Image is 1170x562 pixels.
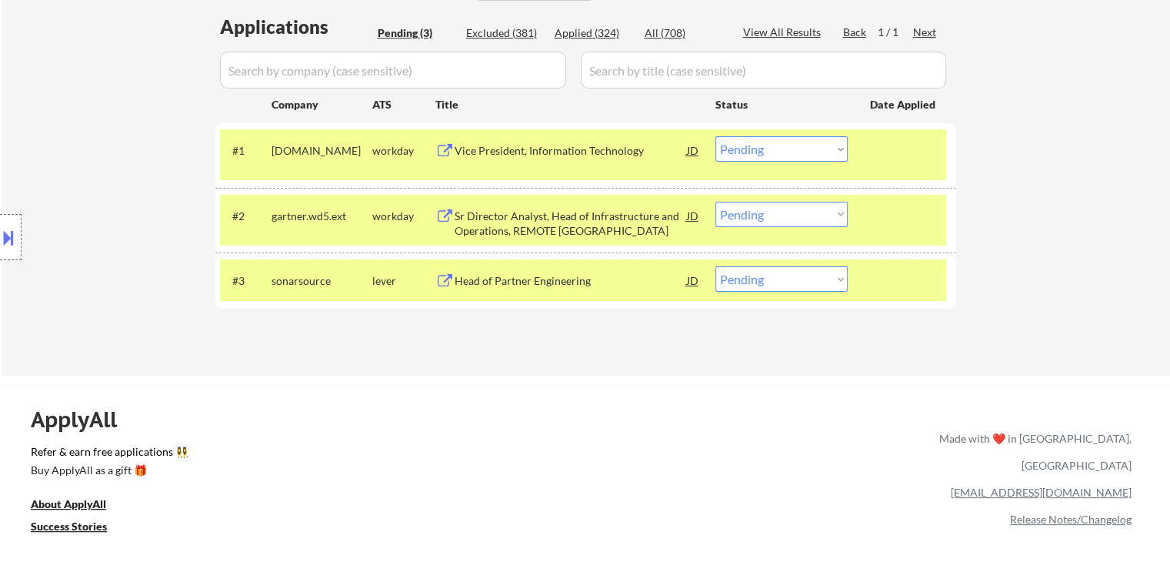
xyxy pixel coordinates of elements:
div: gartner.wd5.ext [272,209,372,224]
a: Refer & earn free applications 👯‍♀️ [31,447,618,463]
div: workday [372,209,435,224]
div: workday [372,143,435,159]
div: Head of Partner Engineering [455,273,687,289]
div: ApplyAll [31,406,135,433]
div: lever [372,273,435,289]
div: 1 / 1 [878,25,913,40]
a: About ApplyAll [31,497,128,516]
div: JD [685,136,701,164]
div: Applied (324) [555,25,632,41]
div: Next [913,25,938,40]
div: All (708) [645,25,722,41]
a: Buy ApplyAll as a gift 🎁 [31,463,185,482]
input: Search by company (case sensitive) [220,52,566,89]
div: Vice President, Information Technology [455,143,687,159]
a: Release Notes/Changelog [1010,513,1132,526]
div: Made with ❤️ in [GEOGRAPHIC_DATA], [GEOGRAPHIC_DATA] [933,425,1132,479]
div: JD [685,266,701,294]
div: View All Results [743,25,825,40]
div: Date Applied [870,97,938,112]
a: [EMAIL_ADDRESS][DOMAIN_NAME] [951,486,1132,499]
div: JD [685,202,701,229]
div: [DOMAIN_NAME] [272,143,372,159]
div: Excluded (381) [466,25,543,41]
div: Back [843,25,868,40]
div: sonarsource [272,273,372,289]
div: Title [435,97,701,112]
input: Search by title (case sensitive) [581,52,946,89]
div: Pending (3) [378,25,455,41]
u: About ApplyAll [31,497,106,510]
div: Applications [220,18,372,36]
a: Success Stories [31,519,128,538]
div: Status [715,90,848,118]
u: Success Stories [31,520,107,533]
div: Buy ApplyAll as a gift 🎁 [31,465,185,476]
div: Company [272,97,372,112]
div: ATS [372,97,435,112]
div: Sr Director Analyst, Head of Infrastructure and Operations, REMOTE [GEOGRAPHIC_DATA] [455,209,687,239]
